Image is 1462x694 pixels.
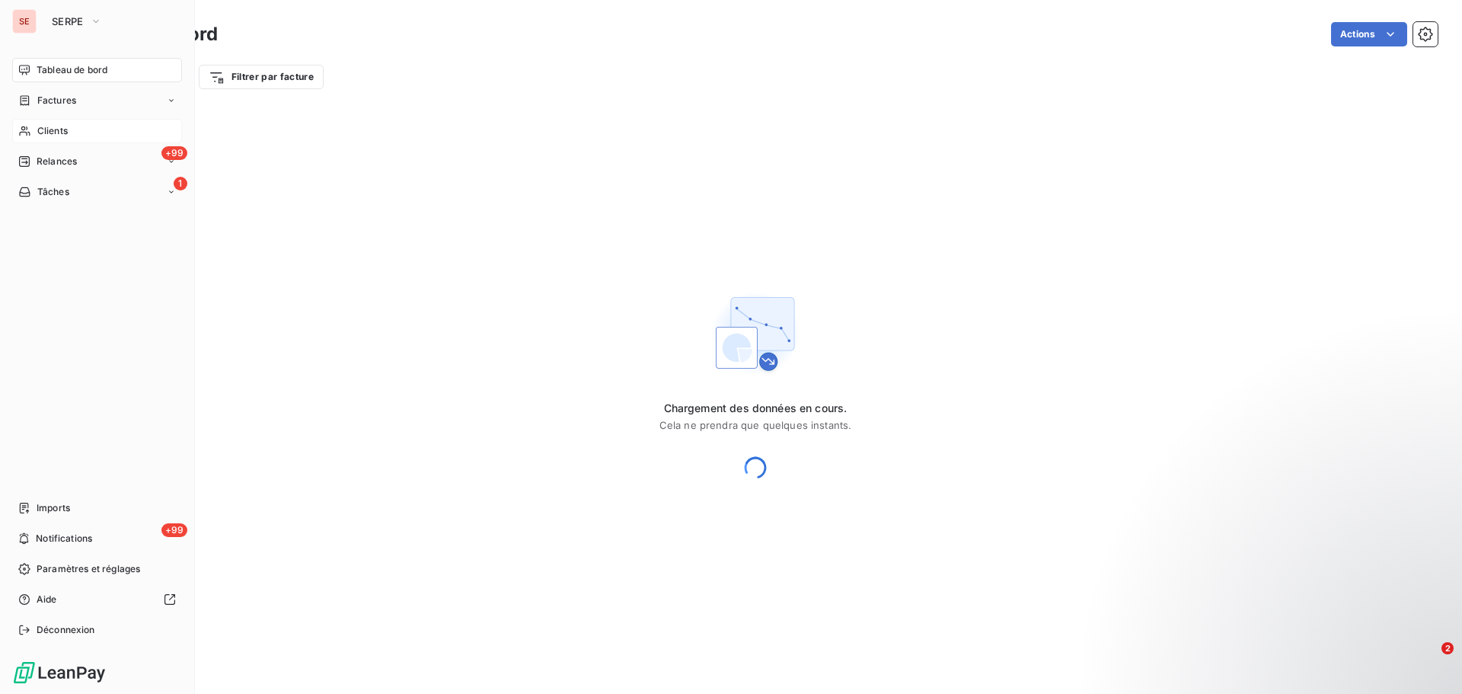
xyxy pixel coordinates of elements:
[199,65,324,89] button: Filtrer par facture
[659,419,852,431] span: Cela ne prendra que quelques instants.
[52,15,84,27] span: SERPE
[659,401,852,416] span: Chargement des données en cours.
[174,177,187,190] span: 1
[37,623,95,637] span: Déconnexion
[37,562,140,576] span: Paramètres et réglages
[12,587,182,612] a: Aide
[1157,546,1462,653] iframe: Intercom notifications message
[707,285,804,382] img: First time
[37,124,68,138] span: Clients
[37,63,107,77] span: Tableau de bord
[1410,642,1447,679] iframe: Intercom live chat
[1331,22,1407,46] button: Actions
[37,94,76,107] span: Factures
[37,185,69,199] span: Tâches
[37,155,77,168] span: Relances
[36,532,92,545] span: Notifications
[37,501,70,515] span: Imports
[1441,642,1454,654] span: 2
[161,146,187,160] span: +99
[161,523,187,537] span: +99
[12,9,37,34] div: SE
[37,593,57,606] span: Aide
[12,660,107,685] img: Logo LeanPay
